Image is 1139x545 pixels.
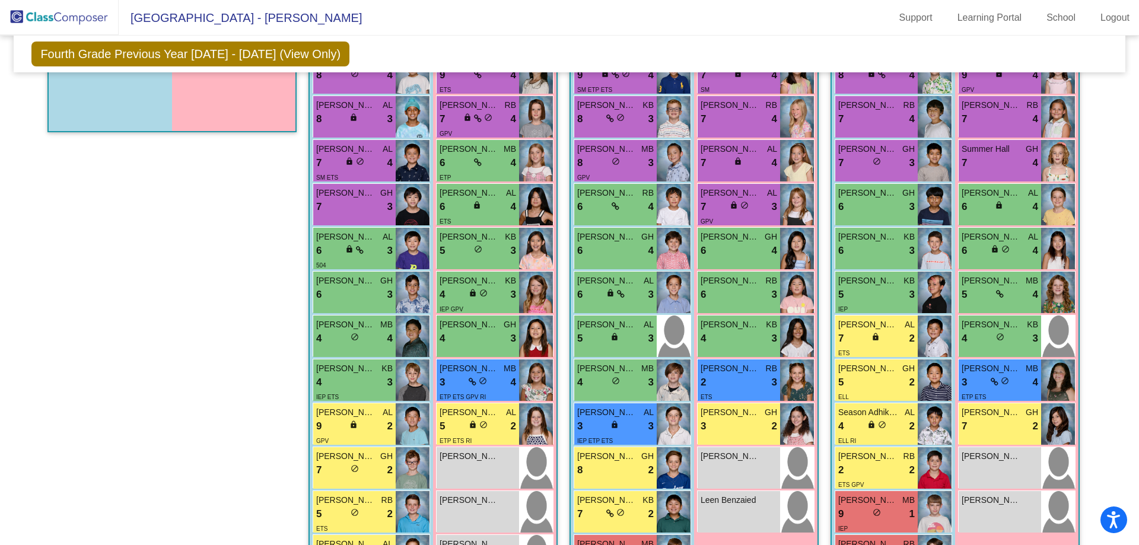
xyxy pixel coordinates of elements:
span: IEP [838,306,848,313]
span: 4 [909,68,915,83]
span: 4 [648,68,654,83]
span: 3 [511,287,516,302]
span: [PERSON_NAME] [577,318,637,331]
span: 6 [440,155,445,171]
span: [PERSON_NAME] [316,187,376,199]
span: GPV [316,438,329,444]
span: 3 [909,243,915,259]
span: 4 [511,111,516,127]
span: GH [380,450,393,463]
span: 7 [962,111,967,127]
span: RB [766,99,777,111]
span: 3 [387,287,393,302]
span: 6 [577,243,583,259]
span: KB [505,275,516,287]
span: 6 [838,199,844,215]
span: [PERSON_NAME] [701,362,760,375]
span: [PERSON_NAME] [577,99,637,111]
span: 7 [701,111,706,127]
span: 4 [1033,243,1038,259]
span: 3 [648,287,654,302]
span: [PERSON_NAME][DEMOGRAPHIC_DATA] [838,187,898,199]
span: KB [642,99,654,111]
span: 2 [387,506,393,522]
span: [PERSON_NAME] [440,406,499,419]
span: [PERSON_NAME] [316,99,376,111]
span: [PERSON_NAME] [838,231,898,243]
span: 3 [772,331,777,346]
span: 8 [577,463,583,478]
span: [PERSON_NAME] [316,450,376,463]
span: 3 [648,111,654,127]
span: IEP ETP ETS [577,438,613,444]
span: lock [734,69,742,78]
span: 2 [909,463,915,478]
span: 7 [962,419,967,434]
span: lock [991,245,999,253]
span: do_not_disturb_alt [356,157,364,165]
span: do_not_disturb_alt [1001,245,1010,253]
span: 7 [701,68,706,83]
span: [PERSON_NAME] [316,143,376,155]
span: [PERSON_NAME] [440,187,499,199]
span: ETS [440,87,451,93]
span: 4 [440,331,445,346]
span: MB [902,494,915,506]
span: do_not_disturb_alt [351,69,359,78]
span: 2 [648,463,654,478]
span: 7 [440,111,445,127]
span: [PERSON_NAME] [577,275,637,287]
span: 6 [316,243,322,259]
span: KB [766,318,777,331]
span: 8 [838,68,844,83]
span: do_not_disturb_alt [612,157,620,165]
span: KB [1027,318,1038,331]
span: [PERSON_NAME] [440,231,499,243]
span: 3 [909,199,915,215]
span: 2 [838,463,844,478]
span: [PERSON_NAME] [316,231,376,243]
span: MB [504,143,516,155]
span: lock [867,420,876,429]
span: [PERSON_NAME] [962,231,1021,243]
span: [PERSON_NAME] [577,362,637,375]
span: 6 [701,287,706,302]
span: do_not_disturb_alt [616,113,625,122]
span: [PERSON_NAME] [577,231,637,243]
span: 6 [838,243,844,259]
span: GH [765,231,777,243]
span: 4 [577,375,583,390]
span: GH [380,275,393,287]
span: 5 [838,375,844,390]
span: 7 [316,155,322,171]
span: 6 [316,287,322,302]
span: do_not_disturb_alt [622,69,630,78]
span: 8 [316,68,322,83]
span: [PERSON_NAME] [838,275,898,287]
span: SM [701,87,710,93]
span: ETP ETS [962,394,987,400]
span: [PERSON_NAME] [316,494,376,506]
span: 2 [909,419,915,434]
span: 3 [648,375,654,390]
span: AL [1028,187,1038,199]
span: [PERSON_NAME] [701,318,760,331]
span: MB [641,362,654,375]
span: do_not_disturb_alt [479,289,488,297]
span: 3 [772,375,777,390]
span: AL [1028,231,1038,243]
span: lock [345,157,354,165]
span: [PERSON_NAME] [962,406,1021,419]
span: Season Adhikari [838,406,898,419]
span: 3 [511,243,516,259]
span: 3 [387,375,393,390]
span: 4 [701,331,706,346]
span: 3 [909,287,915,302]
span: lock [995,201,1003,209]
span: KB [505,231,516,243]
span: [PERSON_NAME] [440,275,499,287]
span: 3 [701,419,706,434]
span: 3 [1033,331,1038,346]
span: GPV [440,130,452,137]
span: 8 [577,111,583,127]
